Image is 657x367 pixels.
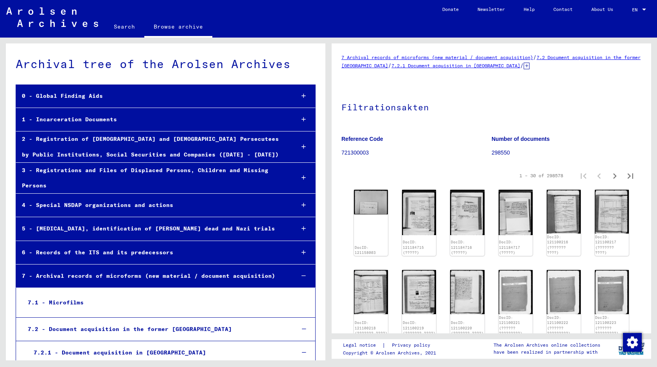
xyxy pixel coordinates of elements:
a: DocID: 121158003 [355,245,376,255]
div: Archival tree of the Arolsen Archives [16,55,316,73]
div: 1 - Incarceration Documents [16,112,289,127]
a: DocID: 121100219 (??????? ????) [403,320,436,335]
img: 001.jpg [547,270,581,314]
a: DocID: 121184716 (?????) [451,240,472,255]
a: DocID: 121100220 (??????? ????) [451,320,484,335]
a: Privacy policy [386,341,440,349]
b: Reference Code [341,136,383,142]
span: / [388,62,391,69]
img: 001.jpg [354,190,388,215]
img: 001.jpg [595,270,629,314]
a: Search [104,17,144,36]
button: Previous page [591,168,607,183]
img: yv_logo.png [617,339,646,358]
img: 001.jpg [450,190,484,235]
b: Number of documents [492,136,550,142]
p: 298550 [492,149,641,157]
p: Copyright © Arolsen Archives, 2021 [343,349,440,356]
button: Next page [607,168,623,183]
a: DocID: 121184715 (?????) [403,240,424,255]
a: DocID: 121100217 (??????? ????) [595,235,616,255]
div: 1 – 30 of 298578 [519,172,563,179]
a: DocID: 121100216 (??????? ????) [547,235,568,255]
a: 7.2.1 Document acquisition in [GEOGRAPHIC_DATA] [391,63,520,68]
img: 001.jpg [402,190,436,235]
div: 5 - [MEDICAL_DATA], identification of [PERSON_NAME] dead and Nazi trials [16,221,289,236]
img: Change consent [623,333,642,352]
div: 4 - Special NSDAP organizations and actions [16,198,289,213]
a: 7 Archival records of microforms (new material / document acquisition) [341,54,533,60]
img: 001.jpg [450,270,484,314]
img: 001.jpg [402,270,436,314]
span: / [533,54,537,61]
p: have been realized in partnership with [494,349,600,356]
img: Arolsen_neg.svg [6,7,98,27]
div: 7.2.1 - Document acquisition in [GEOGRAPHIC_DATA] [28,345,289,360]
div: 2 - Registration of [DEMOGRAPHIC_DATA] and [DEMOGRAPHIC_DATA] Persecutees by Public Institutions,... [16,131,289,162]
a: Legal notice [343,341,382,349]
div: 0 - Global Finding Aids [16,88,289,104]
div: 7.1 - Microfilms [22,295,288,310]
img: 001.jpg [499,270,533,314]
h1: Filtrationsakten [341,89,641,124]
button: First page [576,168,591,183]
span: / [520,62,524,69]
a: DocID: 121100218 (??????? ????) [355,320,388,335]
div: Change consent [623,333,641,351]
img: 001.jpg [595,190,629,234]
div: | [343,341,440,349]
div: 7.2 - Document acquisition in the former [GEOGRAPHIC_DATA] [22,322,289,337]
a: DocID: 121184717 (?????) [499,240,520,255]
div: 3 - Registrations and Files of Displaced Persons, Children and Missing Persons [16,163,289,193]
a: DocID: 121100222 (?????? ?????????) [547,315,571,336]
p: 721300003 [341,149,491,157]
img: 001.jpg [354,270,388,314]
button: Last page [623,168,638,183]
a: Browse archive [144,17,212,38]
span: EN [632,7,641,13]
img: 001.jpg [499,190,533,235]
div: 7 - Archival records of microforms (new material / document acquisition) [16,268,289,284]
a: DocID: 121100223 (?????? ?????????) [595,315,619,336]
div: 6 - Records of the ITS and its predecessors [16,245,289,260]
a: DocID: 121100221 (?????? ?????????) [499,315,522,336]
p: The Arolsen Archives online collections [494,342,600,349]
img: 001.jpg [547,190,581,234]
